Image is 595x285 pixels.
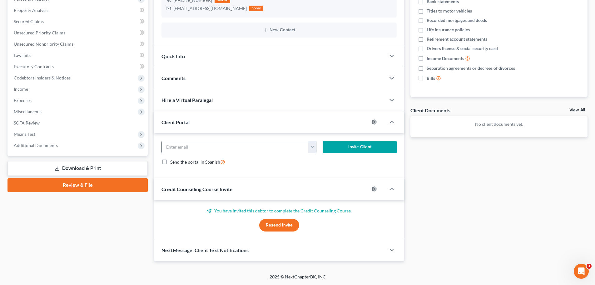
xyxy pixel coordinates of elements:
[161,53,185,59] span: Quick Info
[9,61,148,72] a: Executory Contracts
[259,219,299,232] button: Resend Invite
[427,65,515,71] span: Separation agreements or decrees of divorces
[427,75,435,81] span: Bills
[14,120,40,125] span: SOFA Review
[323,141,397,153] button: Invite Client
[161,186,233,192] span: Credit Counseling Course Invite
[569,108,585,112] a: View All
[9,16,148,27] a: Secured Claims
[7,178,148,192] a: Review & File
[14,143,58,148] span: Additional Documents
[427,17,487,23] span: Recorded mortgages and deeds
[9,5,148,16] a: Property Analysis
[14,8,48,13] span: Property Analysis
[14,75,71,80] span: Codebtors Insiders & Notices
[14,30,65,35] span: Unsecured Priority Claims
[14,53,31,58] span: Lawsuits
[14,109,42,114] span: Miscellaneous
[161,119,190,125] span: Client Portal
[249,6,263,11] div: home
[161,75,186,81] span: Comments
[14,131,35,137] span: Means Test
[14,86,28,92] span: Income
[427,8,472,14] span: Titles to motor vehicles
[161,208,397,214] p: You have invited this debtor to complete the Credit Counseling Course.
[574,264,589,279] iframe: Intercom live chat
[161,97,213,103] span: Hire a Virtual Paralegal
[9,27,148,38] a: Unsecured Priority Claims
[9,38,148,50] a: Unsecured Nonpriority Claims
[427,45,498,52] span: Drivers license & social security card
[427,55,464,62] span: Income Documents
[415,121,583,127] p: No client documents yet.
[120,274,476,285] div: 2025 © NextChapterBK, INC
[14,64,54,69] span: Executory Contracts
[166,28,392,33] button: New Contact
[427,27,470,33] span: Life insurance policies
[170,159,220,165] span: Send the portal in Spanish
[14,41,73,47] span: Unsecured Nonpriority Claims
[162,141,309,153] input: Enter email
[14,98,32,103] span: Expenses
[14,19,44,24] span: Secured Claims
[161,247,249,253] span: NextMessage: Client Text Notifications
[7,161,148,176] a: Download & Print
[173,5,247,12] div: [EMAIL_ADDRESS][DOMAIN_NAME]
[410,107,450,114] div: Client Documents
[587,264,592,269] span: 3
[427,36,487,42] span: Retirement account statements
[9,117,148,129] a: SOFA Review
[9,50,148,61] a: Lawsuits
